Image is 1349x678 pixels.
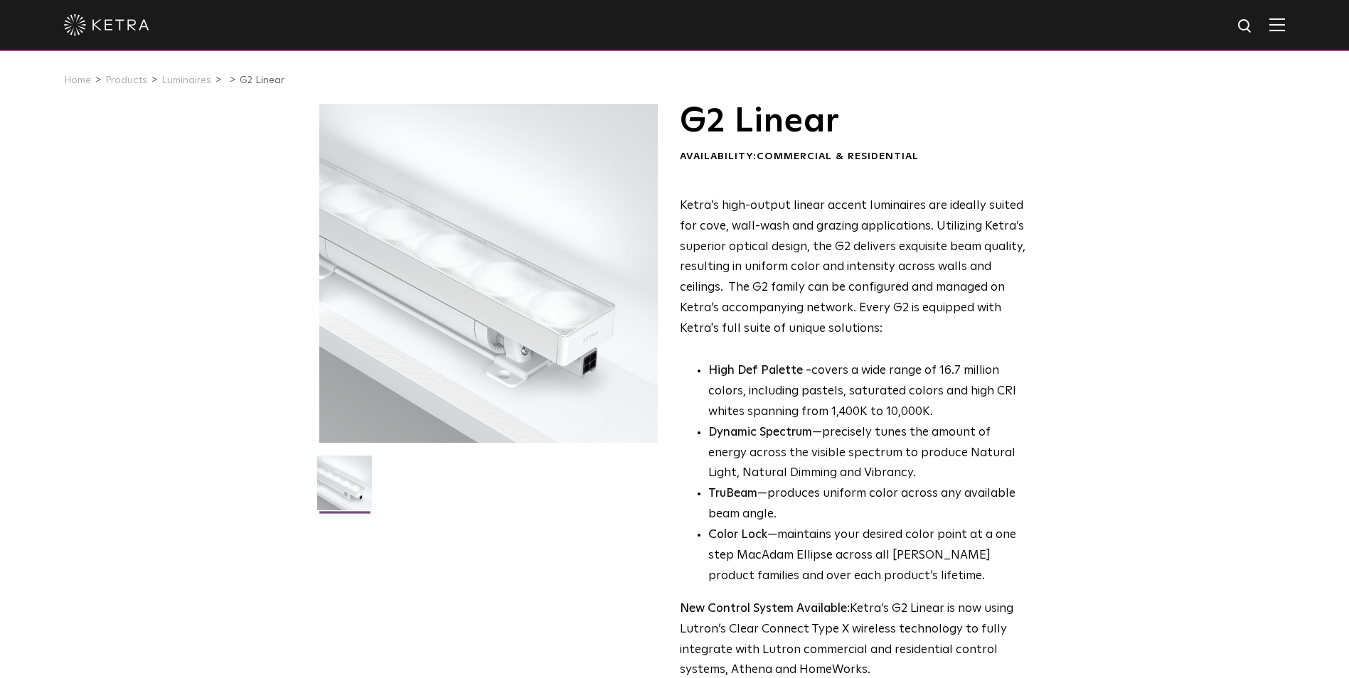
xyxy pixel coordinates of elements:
[757,151,919,161] span: Commercial & Residential
[64,75,91,85] a: Home
[680,150,1026,164] div: Availability:
[708,525,1026,587] li: —maintains your desired color point at a one step MacAdam Ellipse across all [PERSON_NAME] produc...
[240,75,284,85] a: G2 Linear
[680,104,1026,139] h1: G2 Linear
[680,603,850,615] strong: New Control System Available:
[708,426,812,438] strong: Dynamic Spectrum
[64,14,149,36] img: ketra-logo-2019-white
[708,365,811,377] strong: High Def Palette -
[1237,18,1254,36] img: search icon
[708,529,767,541] strong: Color Lock
[105,75,147,85] a: Products
[708,488,757,500] strong: TruBeam
[708,423,1026,485] li: —precisely tunes the amount of energy across the visible spectrum to produce Natural Light, Natur...
[680,196,1026,340] p: Ketra’s high-output linear accent luminaires are ideally suited for cove, wall-wash and grazing a...
[708,484,1026,525] li: —produces uniform color across any available beam angle.
[708,361,1026,423] p: covers a wide range of 16.7 million colors, including pastels, saturated colors and high CRI whit...
[161,75,211,85] a: Luminaires
[317,456,372,521] img: G2-Linear-2021-Web-Square
[1269,18,1285,31] img: Hamburger%20Nav.svg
